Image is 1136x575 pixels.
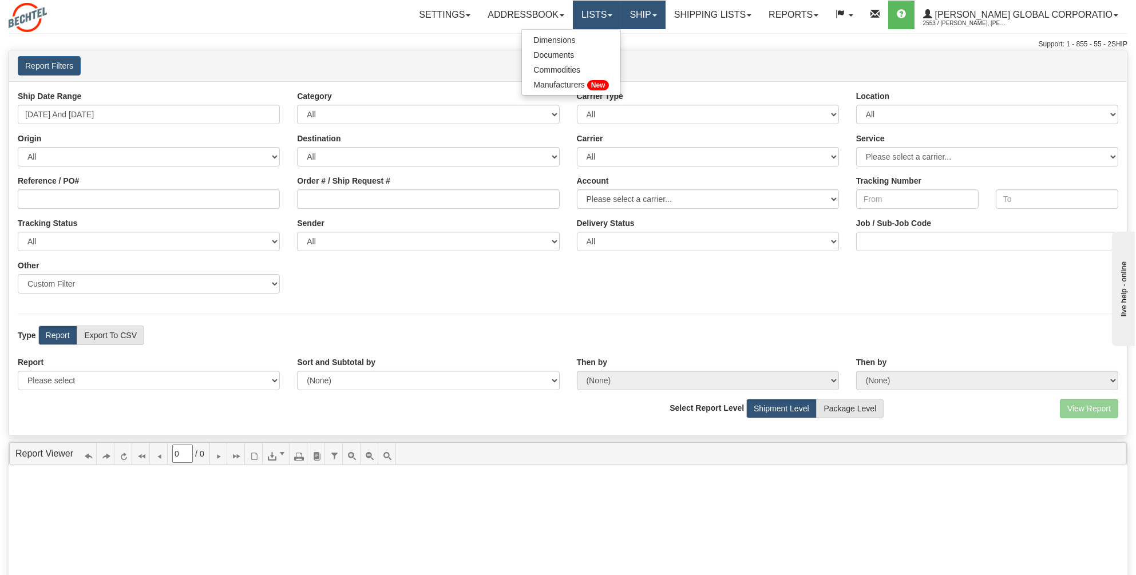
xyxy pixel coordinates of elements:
input: From [856,189,979,209]
label: Ship Date Range [18,90,81,102]
a: Shipping lists [666,1,760,29]
div: Support: 1 - 855 - 55 - 2SHIP [9,39,1127,49]
iframe: chat widget [1110,229,1135,346]
label: Order # / Ship Request # [297,175,390,187]
span: Commodities [533,65,580,74]
a: [PERSON_NAME] Global Corporatio 2553 / [PERSON_NAME], [PERSON_NAME] [915,1,1127,29]
label: Package Level [817,399,884,418]
label: Origin [18,133,41,144]
span: New [587,80,609,90]
span: 2553 / [PERSON_NAME], [PERSON_NAME] [923,18,1009,29]
label: Category [297,90,332,102]
label: Then by [856,356,887,368]
label: Other [18,260,39,271]
label: Destination [297,133,341,144]
a: Lists [573,1,621,29]
label: Then by [577,356,608,368]
label: Sender [297,217,324,229]
label: Type [18,330,36,341]
a: Settings [410,1,479,29]
a: Reports [760,1,827,29]
label: Sort and Subtotal by [297,356,375,368]
input: To [996,189,1118,209]
label: Location [856,90,889,102]
label: Tracking Status [18,217,77,229]
a: Commodities [522,62,620,77]
a: Report Viewer [15,449,73,458]
label: Service [856,133,885,144]
a: Addressbook [479,1,573,29]
label: Shipment Level [746,399,817,418]
button: Report Filters [18,56,81,76]
label: Carrier Type [577,90,623,102]
a: Documents [522,47,620,62]
button: View Report [1060,399,1118,418]
span: Documents [533,50,574,60]
label: Tracking Number [856,175,921,187]
span: 0 [200,448,204,459]
label: Reference / PO# [18,175,79,187]
label: Please ensure data set in report has been RECENTLY tracked from your Shipment History [577,217,635,229]
a: Manufacturers New [522,77,620,92]
span: [PERSON_NAME] Global Corporatio [932,10,1113,19]
span: Manufacturers [533,80,584,89]
div: live help - online [9,10,106,18]
label: Account [577,175,609,187]
span: Dimensions [533,35,575,45]
label: Report [38,326,77,345]
a: Ship [621,1,665,29]
select: Please ensure data set in report has been RECENTLY tracked from your Shipment History [577,232,839,251]
label: Export To CSV [77,326,144,345]
label: Carrier [577,133,603,144]
a: Dimensions [522,33,620,47]
label: Report [18,356,43,368]
label: Job / Sub-Job Code [856,217,931,229]
label: Select Report Level [670,402,744,414]
img: logo2553.jpg [9,3,47,32]
span: / [195,448,197,459]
